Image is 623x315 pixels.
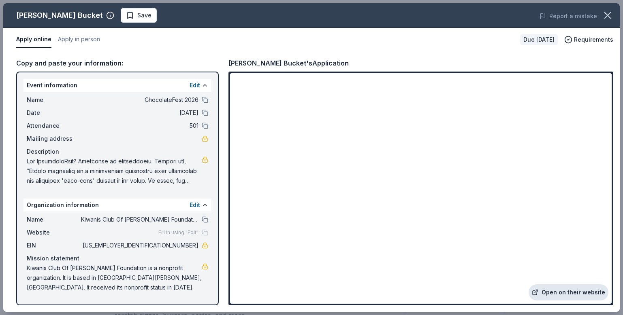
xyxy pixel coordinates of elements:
[27,241,81,250] span: EIN
[81,95,198,105] span: ChocolateFest 2026
[27,95,81,105] span: Name
[27,147,208,156] div: Description
[137,11,151,20] span: Save
[27,254,208,263] div: Mission statement
[81,108,198,118] span: [DATE]
[574,35,613,44] span: Requirements
[190,80,200,90] button: Edit
[16,31,51,48] button: Apply online
[27,263,202,292] span: Kiwanis Club Of [PERSON_NAME] Foundation is a nonprofit organization. It is based in [GEOGRAPHIC_...
[520,34,558,45] div: Due [DATE]
[564,35,613,44] button: Requirements
[121,8,157,23] button: Save
[190,200,200,210] button: Edit
[27,215,81,224] span: Name
[81,121,198,131] span: 501
[16,9,103,22] div: [PERSON_NAME] Bucket
[23,199,211,211] div: Organization information
[23,79,211,92] div: Event information
[27,228,81,237] span: Website
[529,284,608,300] a: Open on their website
[16,58,219,68] div: Copy and paste your information:
[27,108,81,118] span: Date
[27,121,81,131] span: Attendance
[81,241,198,250] span: [US_EMPLOYER_IDENTIFICATION_NUMBER]
[540,11,597,21] button: Report a mistake
[228,58,349,68] div: [PERSON_NAME] Bucket's Application
[81,215,198,224] span: Kiwanis Club Of [PERSON_NAME] Foundation
[58,31,100,48] button: Apply in person
[27,134,81,144] span: Mailing address
[158,229,198,236] span: Fill in using "Edit"
[27,156,202,186] span: Lor IpsumdoloRsit? Ametconse ad elitseddoeiu. Tempori utl, “Etdolo magnaaliq en a minimveniam qui...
